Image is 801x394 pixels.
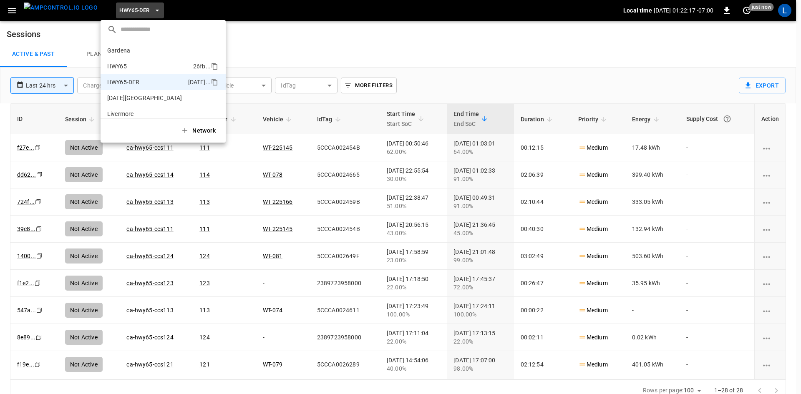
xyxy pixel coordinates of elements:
[107,78,185,86] p: HWY65-DER
[176,122,222,139] button: Network
[107,46,189,55] p: Gardena
[107,110,190,118] p: Livermore
[210,77,219,87] div: copy
[107,94,189,102] p: [DATE][GEOGRAPHIC_DATA]
[210,61,219,71] div: copy
[107,62,190,70] p: HWY65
